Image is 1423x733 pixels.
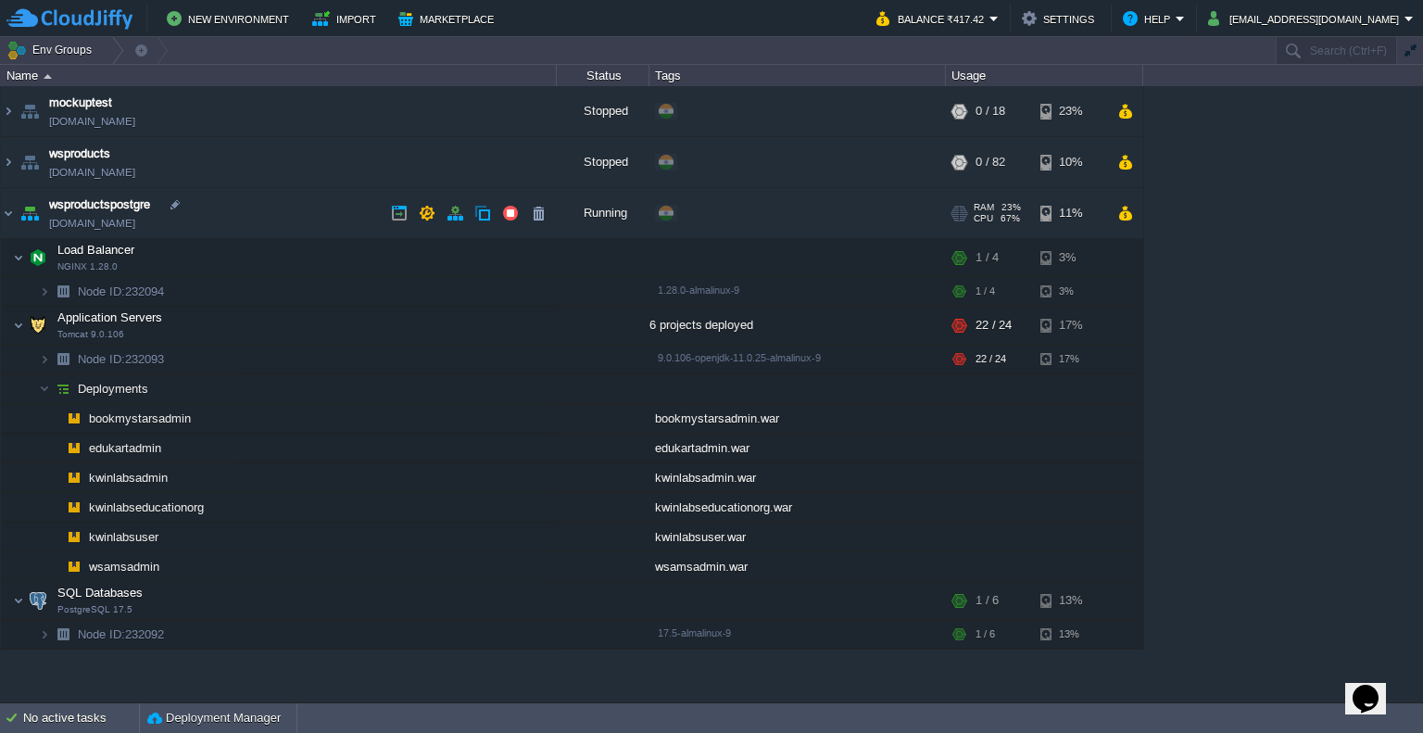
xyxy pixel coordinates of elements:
div: Running [557,188,649,238]
a: wsproductspostgre [49,196,150,214]
img: CloudJiffy [6,7,132,31]
img: AMDAwAAAACH5BAEAAAAALAAAAAABAAEAAAICRAEAOw== [50,523,61,551]
img: AMDAwAAAACH5BAEAAAAALAAAAAABAAEAAAICRAEAOw== [50,463,61,492]
img: AMDAwAAAACH5BAEAAAAALAAAAAABAAEAAAICRAEAOw== [61,493,87,522]
button: [EMAIL_ADDRESS][DOMAIN_NAME] [1208,7,1404,30]
img: AMDAwAAAACH5BAEAAAAALAAAAAABAAEAAAICRAEAOw== [25,307,51,344]
a: [DOMAIN_NAME] [49,112,135,131]
a: kwinlabsadmin [87,470,170,486]
div: 22 / 24 [976,307,1012,344]
div: kwinlabsadmin.war [649,463,946,492]
img: AMDAwAAAACH5BAEAAAAALAAAAAABAAEAAAICRAEAOw== [61,463,87,492]
img: AMDAwAAAACH5BAEAAAAALAAAAAABAAEAAAICRAEAOw== [1,188,16,238]
span: 17.5-almalinux-9 [658,627,731,638]
a: bookmystarsadmin [87,411,194,426]
div: 1 / 4 [976,239,999,276]
div: 17% [1040,307,1101,344]
a: Load BalancerNGINX 1.28.0 [56,243,137,257]
span: Application Servers [56,310,165,325]
button: Marketplace [398,7,499,30]
a: [DOMAIN_NAME] [49,214,135,233]
div: 1 / 6 [976,582,999,619]
button: Deployment Manager [147,709,281,727]
img: AMDAwAAAACH5BAEAAAAALAAAAAABAAEAAAICRAEAOw== [50,277,76,306]
img: AMDAwAAAACH5BAEAAAAALAAAAAABAAEAAAICRAEAOw== [13,582,24,619]
img: AMDAwAAAACH5BAEAAAAALAAAAAABAAEAAAICRAEAOw== [61,523,87,551]
div: No active tasks [23,703,139,733]
div: wsamsadmin.war [649,552,946,581]
span: Load Balancer [56,242,137,258]
img: AMDAwAAAACH5BAEAAAAALAAAAAABAAEAAAICRAEAOw== [39,620,50,649]
button: New Environment [167,7,295,30]
button: Settings [1022,7,1100,30]
img: AMDAwAAAACH5BAEAAAAALAAAAAABAAEAAAICRAEAOw== [13,239,24,276]
a: [DOMAIN_NAME] [49,163,135,182]
a: kwinlabseducationorg [87,499,207,515]
span: 67% [1001,213,1020,224]
div: kwinlabsuser.war [649,523,946,551]
a: Node ID:232093 [76,351,167,367]
span: 232092 [76,626,167,642]
img: AMDAwAAAACH5BAEAAAAALAAAAAABAAEAAAICRAEAOw== [50,404,61,433]
span: 1.28.0-almalinux-9 [658,284,739,296]
span: RAM [974,202,994,213]
span: Node ID: [78,627,125,641]
img: AMDAwAAAACH5BAEAAAAALAAAAAABAAEAAAICRAEAOw== [17,188,43,238]
a: Deployments [76,381,151,397]
div: 23% [1040,86,1101,136]
span: wsamsadmin [87,559,162,575]
a: edukartadmin [87,440,164,456]
button: Help [1123,7,1176,30]
img: AMDAwAAAACH5BAEAAAAALAAAAAABAAEAAAICRAEAOw== [25,582,51,619]
iframe: chat widget [1345,659,1404,714]
button: Import [312,7,382,30]
div: Status [558,65,649,86]
img: AMDAwAAAACH5BAEAAAAALAAAAAABAAEAAAICRAEAOw== [50,345,76,373]
div: 3% [1040,239,1101,276]
div: 0 / 18 [976,86,1005,136]
img: AMDAwAAAACH5BAEAAAAALAAAAAABAAEAAAICRAEAOw== [39,277,50,306]
div: 13% [1040,620,1101,649]
div: Stopped [557,86,649,136]
img: AMDAwAAAACH5BAEAAAAALAAAAAABAAEAAAICRAEAOw== [39,345,50,373]
span: 9.0.106-openjdk-11.0.25-almalinux-9 [658,352,821,363]
a: Node ID:232092 [76,626,167,642]
div: 1 / 4 [976,277,995,306]
span: Node ID: [78,352,125,366]
img: AMDAwAAAACH5BAEAAAAALAAAAAABAAEAAAICRAEAOw== [39,374,50,403]
span: CPU [974,213,993,224]
span: 232094 [76,284,167,299]
a: Node ID:232094 [76,284,167,299]
img: AMDAwAAAACH5BAEAAAAALAAAAAABAAEAAAICRAEAOw== [1,137,16,187]
img: AMDAwAAAACH5BAEAAAAALAAAAAABAAEAAAICRAEAOw== [1,86,16,136]
span: Node ID: [78,284,125,298]
span: PostgreSQL 17.5 [57,604,132,615]
a: SQL DatabasesPostgreSQL 17.5 [56,586,145,600]
div: 11% [1040,188,1101,238]
div: 10% [1040,137,1101,187]
div: Tags [650,65,945,86]
img: AMDAwAAAACH5BAEAAAAALAAAAAABAAEAAAICRAEAOw== [44,74,52,79]
div: Usage [947,65,1142,86]
img: AMDAwAAAACH5BAEAAAAALAAAAAABAAEAAAICRAEAOw== [50,552,61,581]
div: kwinlabseducationorg.war [649,493,946,522]
div: 6 projects deployed [649,307,946,344]
button: Env Groups [6,37,98,63]
span: 232093 [76,351,167,367]
span: Tomcat 9.0.106 [57,329,124,340]
img: AMDAwAAAACH5BAEAAAAALAAAAAABAAEAAAICRAEAOw== [61,552,87,581]
img: AMDAwAAAACH5BAEAAAAALAAAAAABAAEAAAICRAEAOw== [50,434,61,462]
a: Application ServersTomcat 9.0.106 [56,310,165,324]
a: mockuptest [49,94,112,112]
img: AMDAwAAAACH5BAEAAAAALAAAAAABAAEAAAICRAEAOw== [13,307,24,344]
img: AMDAwAAAACH5BAEAAAAALAAAAAABAAEAAAICRAEAOw== [25,239,51,276]
img: AMDAwAAAACH5BAEAAAAALAAAAAABAAEAAAICRAEAOw== [50,374,76,403]
span: 23% [1001,202,1021,213]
